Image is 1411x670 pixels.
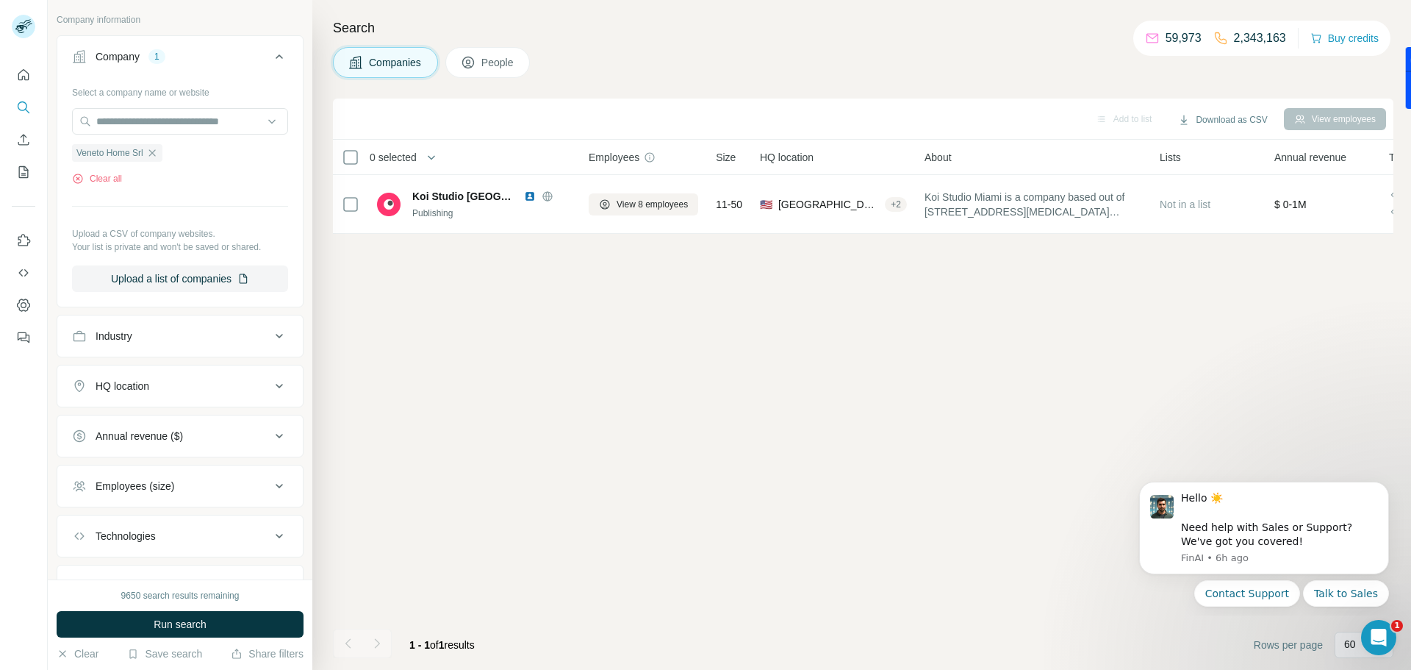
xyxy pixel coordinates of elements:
[12,292,35,318] button: Dashboard
[96,479,174,493] div: Employees (size)
[1361,620,1396,655] iframe: Intercom live chat
[72,80,288,99] div: Select a company name or website
[369,55,423,70] span: Companies
[12,159,35,185] button: My lists
[778,197,879,212] span: [GEOGRAPHIC_DATA], [MEDICAL_DATA]
[1254,638,1323,652] span: Rows per page
[1160,199,1210,210] span: Not in a list
[127,646,202,661] button: Save search
[589,150,639,165] span: Employees
[57,569,303,604] button: Keywords
[430,639,439,651] span: of
[12,62,35,88] button: Quick start
[96,529,156,544] div: Technologies
[412,207,571,220] div: Publishing
[12,94,35,121] button: Search
[1117,468,1411,616] iframe: Intercom notifications message
[1391,620,1403,632] span: 1
[57,418,303,454] button: Annual revenue ($)
[1310,28,1379,49] button: Buy credits
[524,190,536,202] img: LinkedIn logo
[57,13,304,26] p: Company information
[76,146,143,160] span: Veneto Home Srl
[72,240,288,254] p: Your list is private and won't be saved or shared.
[57,646,98,661] button: Clear
[409,639,430,651] span: 1 - 1
[12,227,35,254] button: Use Surfe on LinkedIn
[885,198,907,211] div: + 2
[377,193,401,216] img: Logo of Koi Studio Miami
[57,518,303,554] button: Technologies
[57,318,303,354] button: Industry
[760,197,772,212] span: 🇺🇸
[1234,29,1286,47] p: 2,343,163
[96,429,183,443] div: Annual revenue ($)
[1274,150,1346,165] span: Annual revenue
[12,324,35,351] button: Feedback
[617,198,688,211] span: View 8 employees
[370,150,417,165] span: 0 selected
[57,39,303,80] button: Company1
[57,468,303,504] button: Employees (size)
[1166,29,1202,47] p: 59,973
[96,579,140,594] div: Keywords
[96,379,149,393] div: HQ location
[96,329,132,343] div: Industry
[412,189,517,204] span: Koi Studio [GEOGRAPHIC_DATA]
[57,368,303,404] button: HQ location
[1274,199,1307,210] span: $ 0-1M
[409,639,475,651] span: results
[57,611,304,638] button: Run search
[231,646,304,661] button: Share filters
[121,589,240,602] div: 9650 search results remaining
[1160,150,1181,165] span: Lists
[72,172,122,185] button: Clear all
[716,150,736,165] span: Size
[716,197,742,212] span: 11-50
[12,126,35,153] button: Enrich CSV
[72,227,288,240] p: Upload a CSV of company websites.
[154,617,207,632] span: Run search
[1344,637,1356,652] p: 60
[589,193,698,215] button: View 8 employees
[96,49,140,64] div: Company
[72,265,288,292] button: Upload a list of companies
[333,18,1393,38] h4: Search
[924,190,1142,219] span: Koi Studio Miami is a company based out of [STREET_ADDRESS][MEDICAL_DATA][US_STATE].
[439,639,445,651] span: 1
[1168,109,1277,131] button: Download as CSV
[148,50,165,63] div: 1
[760,150,814,165] span: HQ location
[924,150,952,165] span: About
[481,55,515,70] span: People
[12,260,35,286] button: Use Surfe API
